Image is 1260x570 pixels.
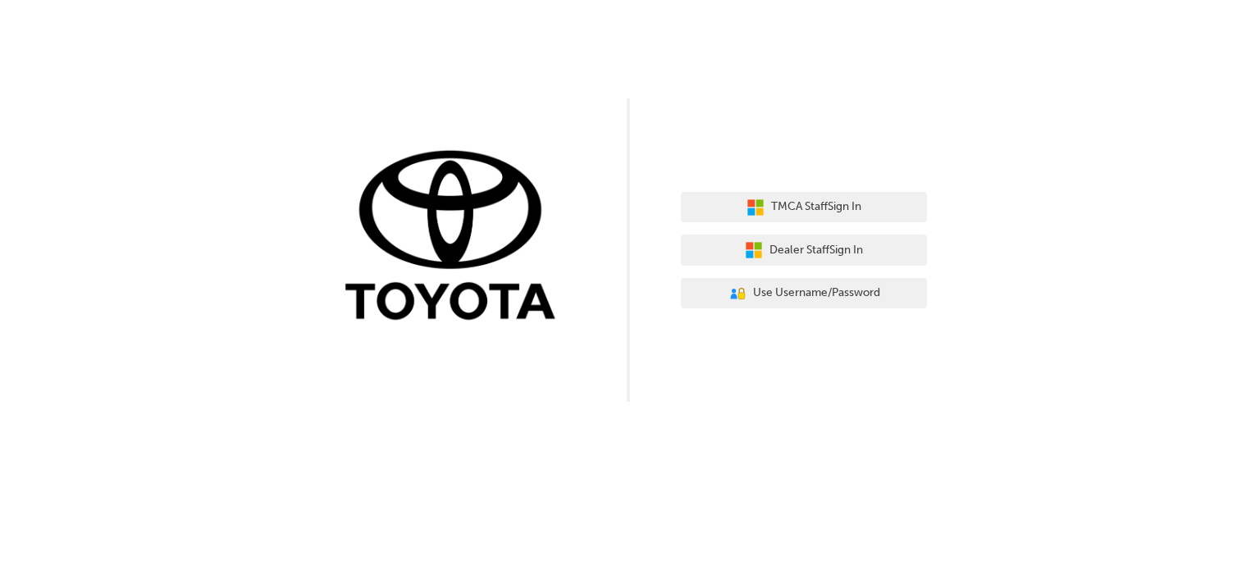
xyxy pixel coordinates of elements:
span: Use Username/Password [753,284,880,303]
button: TMCA StaffSign In [681,192,927,223]
button: Use Username/Password [681,278,927,309]
button: Dealer StaffSign In [681,235,927,266]
span: Dealer Staff Sign In [769,241,863,260]
img: Trak [333,147,579,328]
span: TMCA Staff Sign In [771,198,861,217]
